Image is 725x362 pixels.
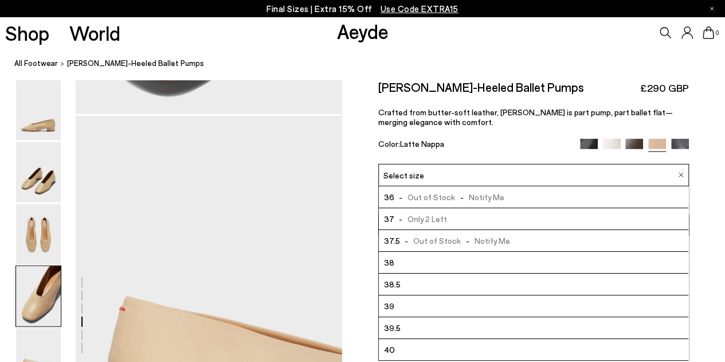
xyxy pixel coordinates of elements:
span: 39.5 [384,321,401,335]
span: - [461,236,474,246]
nav: breadcrumb [14,48,725,80]
h2: [PERSON_NAME]-Heeled Ballet Pumps [378,80,584,94]
span: 39 [384,299,394,313]
a: All Footwear [14,57,58,69]
a: Aeyde [336,19,388,43]
span: Out of Stock Notify Me [400,233,510,248]
span: - [400,236,413,246]
span: Select size [383,169,424,181]
span: Only 2 Left [394,212,447,226]
p: Final Sizes | Extra 15% Off [267,2,458,16]
a: 0 [703,26,714,39]
span: £290 GBP [640,81,689,95]
img: Delia Low-Heeled Ballet Pumps - Image 2 [16,142,61,203]
span: Crafted from butter-soft leather, [PERSON_NAME] is part pump, part ballet flat—merging elegance w... [378,107,673,127]
div: Color: [378,139,570,152]
img: Delia Low-Heeled Ballet Pumps - Image 1 [16,80,61,141]
span: 0 [714,30,720,36]
span: Latte Nappa [400,139,444,149]
span: - [394,214,407,224]
span: 38.5 [384,277,401,291]
span: Out of Stock Notify Me [394,190,504,204]
span: 37 [384,212,394,226]
a: World [69,23,120,43]
span: 37.5 [384,233,400,248]
span: [PERSON_NAME]-Heeled Ballet Pumps [67,57,204,69]
span: 40 [384,342,395,357]
img: Delia Low-Heeled Ballet Pumps - Image 4 [16,266,61,326]
span: 38 [384,255,394,270]
span: - [455,192,468,202]
span: Navigate to /collections/ss25-final-sizes [381,3,458,14]
img: Delia Low-Heeled Ballet Pumps - Image 3 [16,204,61,264]
span: 36 [384,190,394,204]
a: Shop [5,23,49,43]
span: - [394,192,407,202]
